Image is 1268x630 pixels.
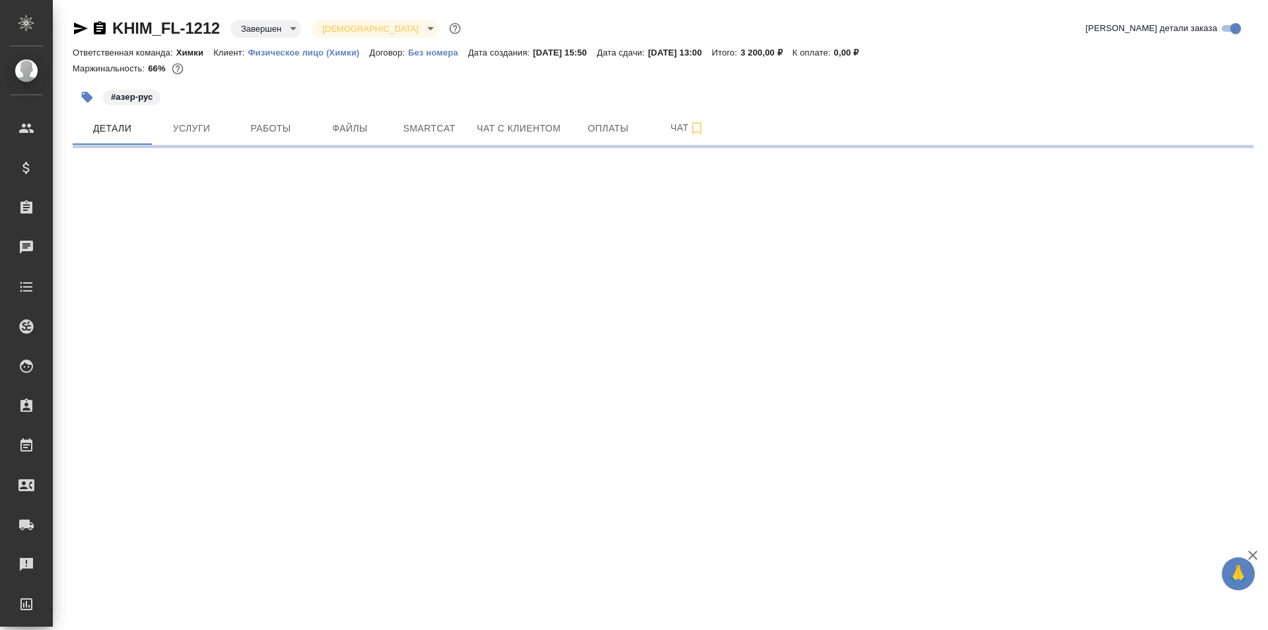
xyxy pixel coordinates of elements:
a: Физическое лицо (Химки) [248,46,369,58]
p: Химки [176,48,213,58]
span: Чат с клиентом [477,120,561,137]
button: 1097.63 RUB; [169,60,186,77]
svg: Подписаться [689,120,705,136]
a: Без номера [408,46,468,58]
p: [DATE] 15:50 [533,48,597,58]
div: Завершен [312,20,438,38]
span: Детали [81,120,144,137]
p: Физическое лицо (Химки) [248,48,369,58]
button: Добавить тэг [73,83,102,112]
p: Дата создания: [468,48,533,58]
span: Оплаты [577,120,640,137]
p: 0,00 ₽ [834,48,869,58]
p: 3 200,00 ₽ [740,48,792,58]
p: #азер-рус [111,91,153,104]
button: [DEMOGRAPHIC_DATA] [318,23,422,34]
p: 66% [148,63,168,73]
button: Скопировать ссылку для ЯМессенджера [73,20,88,36]
span: Файлы [318,120,382,137]
span: [PERSON_NAME] детали заказа [1086,22,1217,35]
p: Без номера [408,48,468,58]
div: Завершен [230,20,301,38]
p: [DATE] 13:00 [648,48,712,58]
span: 🙏 [1227,560,1250,588]
p: К оплате: [792,48,834,58]
span: азер-рус [102,91,162,102]
p: Маржинальность: [73,63,148,73]
span: Услуги [160,120,223,137]
p: Клиент: [213,48,248,58]
span: Smartcat [398,120,461,137]
p: Договор: [369,48,408,58]
p: Итого: [712,48,740,58]
span: Работы [239,120,302,137]
p: Дата сдачи: [597,48,648,58]
a: KHIM_FL-1212 [112,19,220,37]
button: 🙏 [1222,557,1255,590]
button: Доп статусы указывают на важность/срочность заказа [446,20,464,37]
button: Завершен [237,23,285,34]
p: Ответственная команда: [73,48,176,58]
button: Скопировать ссылку [92,20,108,36]
span: Чат [656,120,719,136]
